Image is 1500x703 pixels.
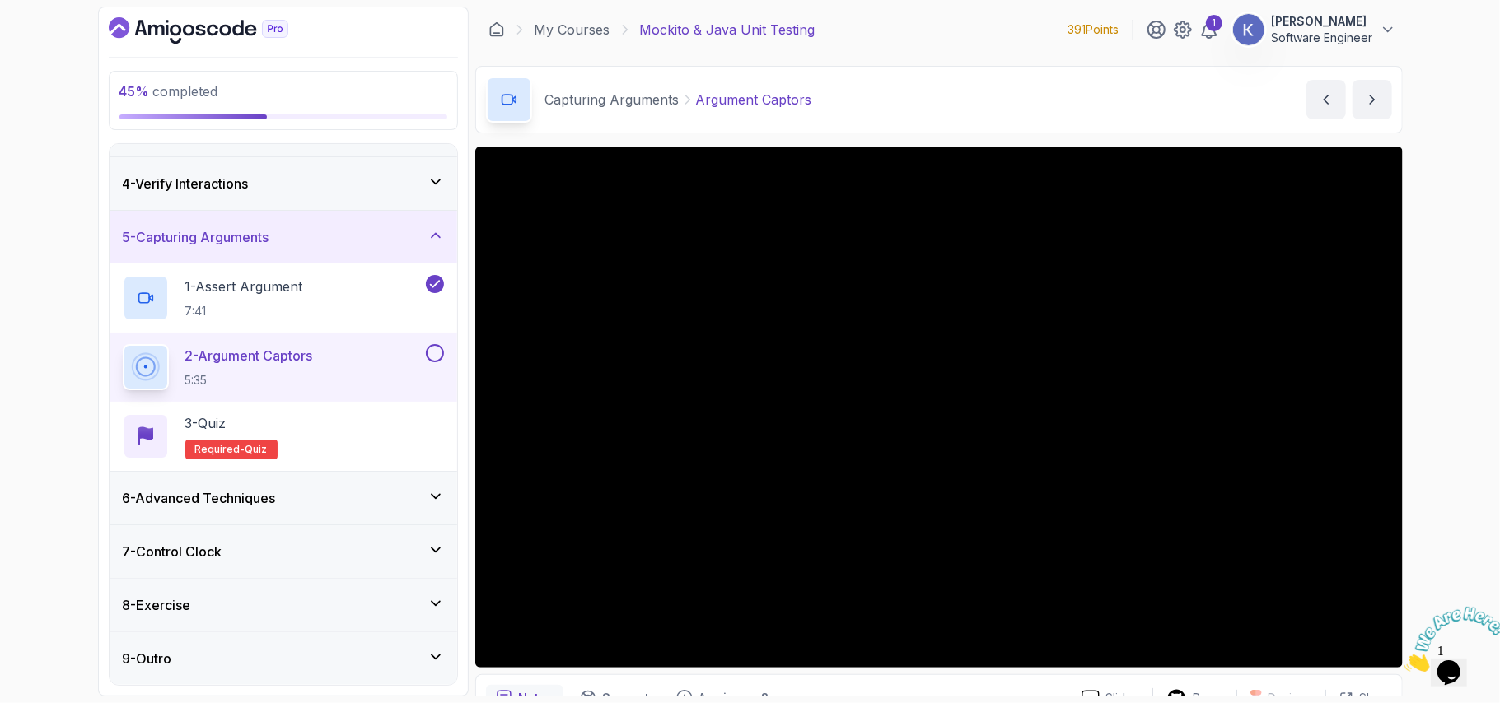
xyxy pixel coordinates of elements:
button: 7-Control Clock [110,525,457,578]
p: 1 - Assert Argument [185,277,303,296]
img: Chat attention grabber [7,7,109,72]
a: Dashboard [488,21,505,38]
button: next content [1353,80,1392,119]
p: [PERSON_NAME] [1272,13,1373,30]
span: Required- [195,443,245,456]
iframe: 2 - ArgumentCaptors [475,147,1403,668]
span: 1 [7,7,13,21]
button: 4-Verify Interactions [110,157,457,210]
a: 1 [1199,20,1219,40]
iframe: chat widget [1398,600,1500,678]
button: 5-Capturing Arguments [110,211,457,263]
span: quiz [245,443,268,456]
button: previous content [1306,80,1346,119]
h3: 5 - Capturing Arguments [123,227,269,247]
span: 45 % [119,83,150,100]
button: 9-Outro [110,632,457,685]
p: Argument Captors [696,90,812,109]
h3: 7 - Control Clock [123,542,222,561]
h3: 9 - Outro [123,649,172,668]
button: 3-QuizRequired-quiz [123,413,444,459]
p: 2 - Argument Captors [185,346,313,365]
h3: 4 - Verify Interactions [123,174,249,193]
h3: 8 - Exercise [123,595,191,615]
button: 8-Exercise [110,579,457,631]
p: 5:35 [185,372,313,389]
button: user profile image[PERSON_NAME]Software Engineer [1232,13,1396,46]
button: 6-Advanced Techniques [110,472,457,524]
p: 7:41 [185,303,303,319]
p: 391 Points [1068,21,1119,38]
p: Mockito & Java Unit Testing [640,20,815,40]
p: 3 - Quiz [185,413,227,433]
span: completed [119,83,218,100]
div: 1 [1206,15,1222,31]
a: My Courses [535,20,610,40]
img: user profile image [1233,14,1264,45]
button: 2-Argument Captors5:35 [123,344,444,390]
a: Dashboard [109,17,326,44]
p: Software Engineer [1272,30,1373,46]
p: Capturing Arguments [545,90,680,109]
h3: 6 - Advanced Techniques [123,488,276,508]
button: 1-Assert Argument7:41 [123,275,444,321]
